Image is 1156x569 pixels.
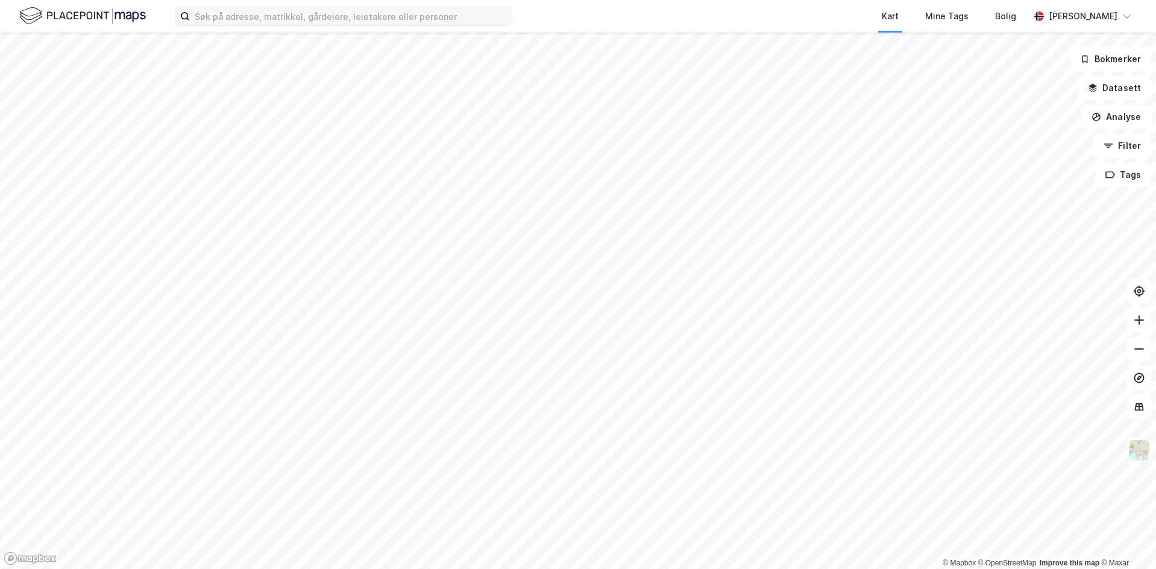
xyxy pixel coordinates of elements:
div: Mine Tags [925,9,969,24]
input: Søk på adresse, matrikkel, gårdeiere, leietakere eller personer [190,7,512,25]
div: Bolig [995,9,1016,24]
div: Kart [882,9,899,24]
div: [PERSON_NAME] [1049,9,1117,24]
img: logo.f888ab2527a4732fd821a326f86c7f29.svg [19,5,146,27]
iframe: Chat Widget [1096,511,1156,569]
